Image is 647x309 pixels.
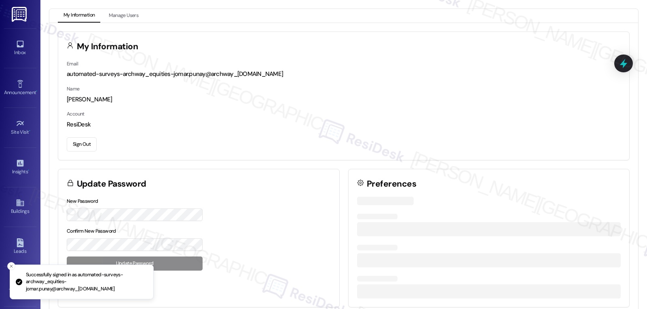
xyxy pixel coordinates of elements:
[77,180,146,188] h3: Update Password
[67,228,116,234] label: Confirm New Password
[67,137,97,151] button: Sign Out
[7,262,15,270] button: Close toast
[67,86,80,92] label: Name
[12,7,28,22] img: ResiDesk Logo
[67,70,621,78] div: automated-surveys-archway_equities-jomar.punay@archway_[DOMAIN_NAME]
[4,117,36,139] a: Site Visit •
[67,61,78,67] label: Email
[4,196,36,218] a: Buildings
[26,271,147,293] p: Successfully signed in as automated-surveys-archway_equities-jomar.punay@archway_[DOMAIN_NAME]
[4,156,36,178] a: Insights •
[28,168,29,173] span: •
[367,180,416,188] h3: Preferences
[4,37,36,59] a: Inbox
[67,120,621,129] div: ResiDesk
[58,9,100,23] button: My Information
[77,42,138,51] h3: My Information
[103,9,144,23] button: Manage Users
[67,95,621,104] div: [PERSON_NAME]
[67,198,98,204] label: New Password
[67,111,85,117] label: Account
[4,275,36,297] a: Templates •
[4,236,36,258] a: Leads
[29,128,30,134] span: •
[36,88,37,94] span: •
